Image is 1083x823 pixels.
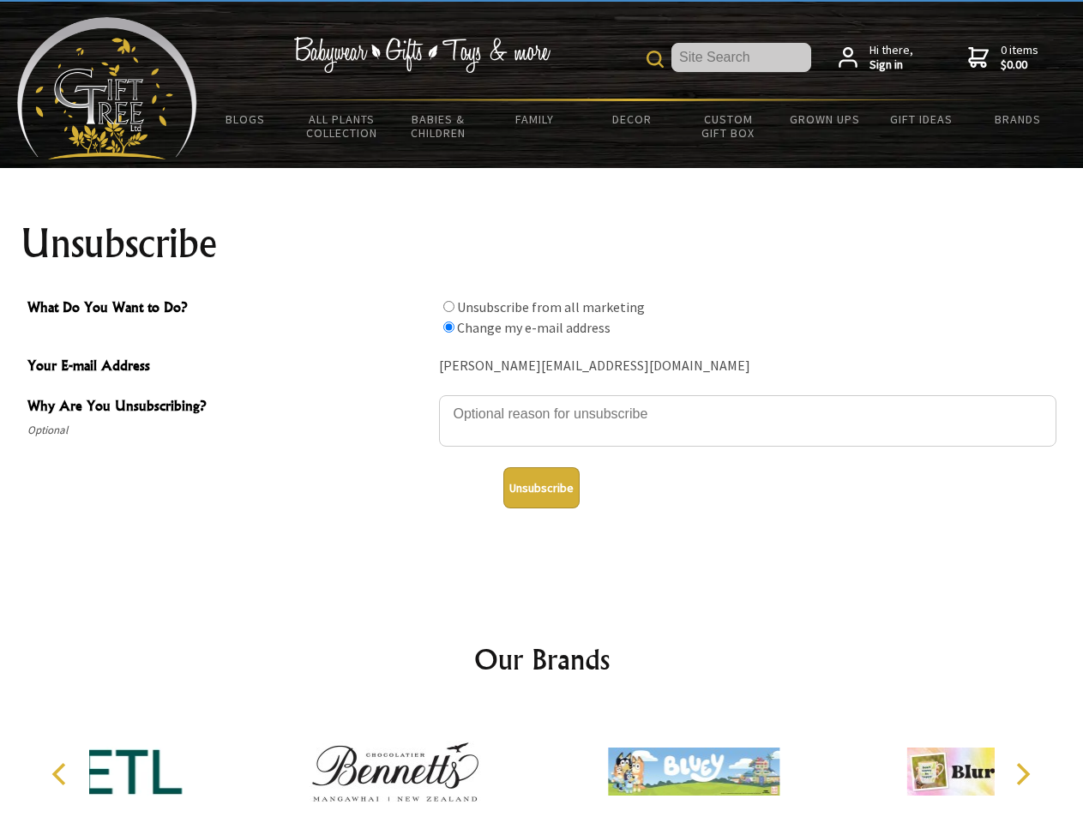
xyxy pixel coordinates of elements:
[680,101,777,151] a: Custom Gift Box
[671,43,811,72] input: Site Search
[1001,42,1038,73] span: 0 items
[776,101,873,137] a: Grown Ups
[27,355,430,380] span: Your E-mail Address
[27,420,430,441] span: Optional
[839,43,913,73] a: Hi there,Sign in
[873,101,970,137] a: Gift Ideas
[21,223,1063,264] h1: Unsubscribe
[443,301,454,312] input: What Do You Want to Do?
[968,43,1038,73] a: 0 items$0.00
[869,57,913,73] strong: Sign in
[487,101,584,137] a: Family
[27,395,430,420] span: Why Are You Unsubscribing?
[1003,755,1041,793] button: Next
[1001,57,1038,73] strong: $0.00
[869,43,913,73] span: Hi there,
[443,321,454,333] input: What Do You Want to Do?
[293,37,551,73] img: Babywear - Gifts - Toys & more
[17,17,197,159] img: Babyware - Gifts - Toys and more...
[970,101,1067,137] a: Brands
[27,297,430,321] span: What Do You Want to Do?
[439,353,1056,380] div: [PERSON_NAME][EMAIL_ADDRESS][DOMAIN_NAME]
[197,101,294,137] a: BLOGS
[647,51,664,68] img: product search
[457,298,645,315] label: Unsubscribe from all marketing
[439,395,1056,447] textarea: Why Are You Unsubscribing?
[583,101,680,137] a: Decor
[457,319,611,336] label: Change my e-mail address
[294,101,391,151] a: All Plants Collection
[503,467,580,508] button: Unsubscribe
[43,755,81,793] button: Previous
[34,639,1050,680] h2: Our Brands
[390,101,487,151] a: Babies & Children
